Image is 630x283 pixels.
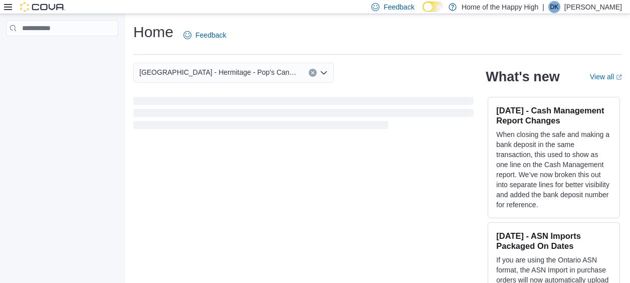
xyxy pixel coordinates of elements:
[195,30,226,40] span: Feedback
[133,99,474,131] span: Loading
[6,38,118,62] nav: Complex example
[423,2,444,12] input: Dark Mode
[320,69,328,77] button: Open list of options
[462,1,538,13] p: Home of the Happy High
[496,105,611,125] h3: [DATE] - Cash Management Report Changes
[179,25,230,45] a: Feedback
[486,69,559,85] h2: What's new
[550,1,559,13] span: DK
[20,2,65,12] img: Cova
[423,12,423,13] span: Dark Mode
[590,73,622,81] a: View allExternal link
[542,1,544,13] p: |
[133,22,173,42] h1: Home
[616,74,622,80] svg: External link
[139,66,299,78] span: [GEOGRAPHIC_DATA] - Hermitage - Pop's Cannabis
[383,2,414,12] span: Feedback
[309,69,317,77] button: Clear input
[548,1,560,13] div: Denim Keddy
[564,1,622,13] p: [PERSON_NAME]
[496,129,611,210] p: When closing the safe and making a bank deposit in the same transaction, this used to show as one...
[496,231,611,251] h3: [DATE] - ASN Imports Packaged On Dates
